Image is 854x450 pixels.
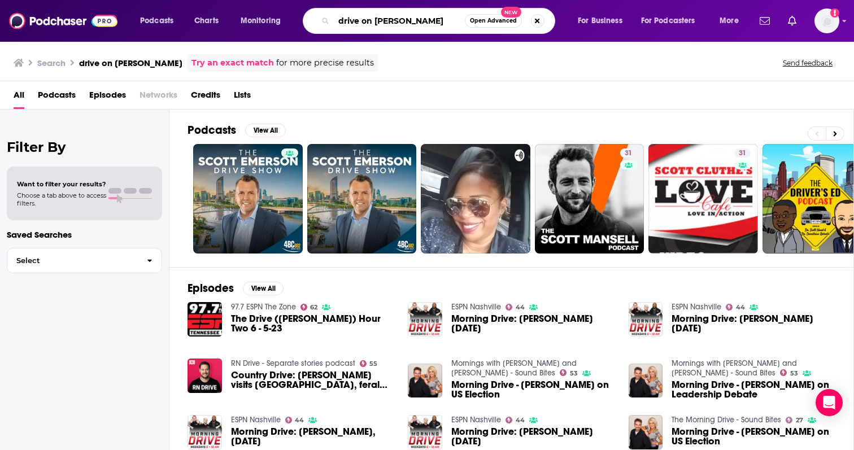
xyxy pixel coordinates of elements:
a: Morning Drive: Scott Burnside 07-02-18 [672,314,835,333]
span: Select [7,257,138,264]
span: Want to filter your results? [17,180,106,188]
img: User Profile [814,8,839,33]
a: Show notifications dropdown [755,11,774,30]
img: Country Drive: Scott Morrison visits Quilpie, feral camels in WA [188,359,222,393]
a: PodcastsView All [188,123,286,137]
h2: Episodes [188,281,234,295]
span: for more precise results [276,56,374,69]
h2: Filter By [7,139,162,155]
span: For Podcasters [641,13,695,29]
span: 27 [796,418,803,423]
img: Morning Drive: Scott Ramsey 2/16/18 [408,415,442,449]
span: Podcasts [140,13,173,29]
button: View All [245,124,286,137]
span: Networks [140,86,177,109]
img: Morning Drive: Scott Rabalias 07-13-18 [408,302,442,337]
a: 44 [285,417,304,423]
span: Open Advanced [470,18,517,24]
button: open menu [132,12,188,30]
input: Search podcasts, credits, & more... [334,12,465,30]
a: Podchaser - Follow, Share and Rate Podcasts [9,10,117,32]
span: 44 [736,305,745,310]
img: Morning Drive: Scott Burnside, 3-25-19 [188,415,222,449]
p: Saved Searches [7,229,162,240]
span: Morning Drive: [PERSON_NAME], [DATE] [231,427,395,446]
a: Credits [191,86,220,109]
button: View All [243,282,284,295]
span: Choose a tab above to access filters. [17,191,106,207]
a: 31 [734,148,751,158]
span: Morning Drive - [PERSON_NAME] on US Election [451,380,615,399]
a: Lists [234,86,251,109]
button: Select [7,248,162,273]
a: Podcasts [38,86,76,109]
span: Morning Drive: [PERSON_NAME] [DATE] [451,314,615,333]
a: Episodes [89,86,126,109]
div: Open Intercom Messenger [816,389,843,416]
svg: Add a profile image [830,8,839,18]
a: Morning Drive: Scott Burnside, 3-25-19 [231,427,395,446]
button: open menu [570,12,637,30]
a: Morning Drive: Scott Rabalias 07-13-18 [451,314,615,333]
button: open menu [634,12,712,30]
img: Morning Drive - Scott Reid on Leadership Debate [629,364,663,398]
a: Mornings with Mike and Meg - Sound Bites [672,359,797,378]
a: Show notifications dropdown [783,11,801,30]
span: For Business [578,13,622,29]
a: Morning Drive: Scott Ramsey 2/16/18 [451,427,615,446]
button: Show profile menu [814,8,839,33]
a: 44 [506,417,525,423]
a: 31 [648,144,758,254]
h3: Search [37,58,66,68]
a: 31 [620,148,637,158]
a: ESPN Nashville [451,302,501,312]
span: 31 [739,148,746,159]
span: 55 [369,361,377,366]
a: The Drive (Scott Hasting) Hour Two 6 - 5-23 [231,314,395,333]
span: Monitoring [241,13,281,29]
span: 31 [625,148,632,159]
a: 62 [300,304,318,311]
span: 53 [790,371,798,376]
span: 62 [310,305,317,310]
h2: Podcasts [188,123,236,137]
a: All [14,86,24,109]
img: Morning Drive: Scott Burnside 07-02-18 [629,302,663,337]
span: Logged in as catefess [814,8,839,33]
img: Morning Drive - Scott Reid on US Election [408,364,442,398]
img: The Drive (Scott Hasting) Hour Two 6 - 5-23 [188,302,222,337]
span: The Drive ([PERSON_NAME]) Hour Two 6 - 5-23 [231,314,395,333]
span: Country Drive: [PERSON_NAME] visits [GEOGRAPHIC_DATA], feral camels in [GEOGRAPHIC_DATA] [231,370,395,390]
a: Country Drive: Scott Morrison visits Quilpie, feral camels in WA [231,370,395,390]
a: ESPN Nashville [672,302,721,312]
a: The Morning Drive - Sound Bites [672,415,781,425]
span: 44 [295,418,304,423]
a: 44 [506,304,525,311]
button: Send feedback [779,58,836,68]
a: 53 [780,369,798,376]
a: 55 [360,360,378,367]
span: 44 [516,418,525,423]
img: Morning Drive - Scott Reid on US Election [629,415,663,449]
span: 53 [570,371,578,376]
div: Search podcasts, credits, & more... [313,8,566,34]
a: Mornings with Mike and Meg - Sound Bites [451,359,577,378]
button: open menu [233,12,295,30]
a: ESPN Nashville [451,415,501,425]
span: Morning Drive - [PERSON_NAME] on US Election [672,427,835,446]
a: Morning Drive - Scott Reid on US Election [451,380,615,399]
a: 31 [535,144,644,254]
span: Morning Drive: [PERSON_NAME] [DATE] [672,314,835,333]
a: Charts [187,12,225,30]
